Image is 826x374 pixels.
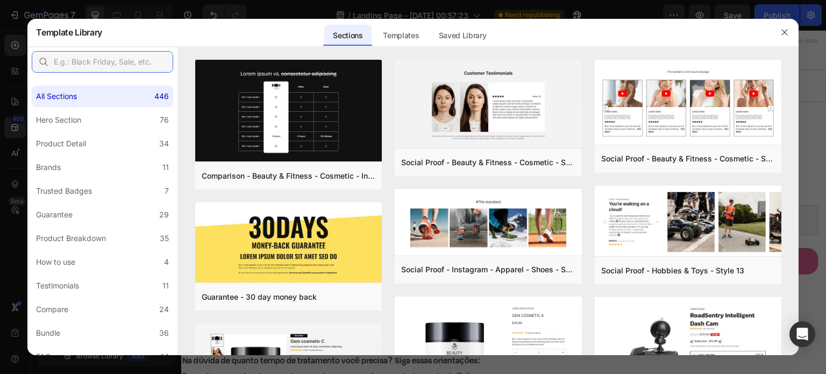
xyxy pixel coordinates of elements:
[601,264,744,277] div: Social Proof - Hobbies & Toys - Style 13
[36,350,55,363] div: FAQs
[202,170,375,182] div: Comparison - Beauty & Fitness - Cosmetic - Ingredients - Style 19
[444,225,541,237] div: Adicionar ao carrinho
[36,327,60,340] div: Bundle
[401,263,575,276] div: Social Proof - Instagram - Apparel - Shoes - Style 30
[1,338,644,354] p: Para retirar manchas levemente amarelas, recomendamos o tratamento de 7 dias.
[301,51,358,60] div: Drop element here
[601,152,775,165] div: Social Proof - Beauty & Fitness - Cosmetic - Style 8
[36,208,73,221] div: Guarantee
[195,60,382,164] img: c19.png
[36,90,77,103] div: All Sections
[202,291,317,304] div: Guarantee - 30 day money back
[430,25,495,46] div: Saved Library
[348,132,637,162] h1: Fita Clareadora Smilie
[159,208,169,221] div: 29
[36,161,61,174] div: Brands
[164,256,169,269] div: 4
[195,202,382,285] img: g30.png
[159,303,169,316] div: 24
[36,185,92,197] div: Trusted Badges
[161,350,169,363] div: 14
[154,90,169,103] div: 446
[160,232,169,245] div: 35
[595,60,781,147] img: sp8.png
[395,189,581,258] img: sp30.png
[595,186,781,259] img: sp13.png
[324,25,371,46] div: Sections
[36,303,68,316] div: Compare
[160,114,169,126] div: 76
[789,321,815,347] div: Open Intercom Messenger
[348,218,637,244] button: Adicionar ao carrinho
[374,25,428,46] div: Templates
[395,60,581,150] img: sp16.png
[479,184,524,196] div: Shopify App
[36,232,106,245] div: Product Breakdown
[162,161,169,174] div: 11
[36,114,81,126] div: Hero Section
[36,18,102,46] h2: Template Library
[165,185,169,197] div: 7
[36,137,86,150] div: Product Detail
[36,279,79,292] div: Testimonials
[159,137,169,150] div: 34
[36,256,75,269] div: How to use
[32,51,173,73] input: E.g.: Black Friday, Sale, etc.
[401,156,575,169] div: Social Proof - Beauty & Fitness - Cosmetic - Style 16
[159,327,169,340] div: 36
[139,184,196,192] div: Drop element here
[1,324,299,336] strong: Na dúvida de quanto tempo de tratamento você precisa? Siga essas orientações:
[162,279,169,292] div: 11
